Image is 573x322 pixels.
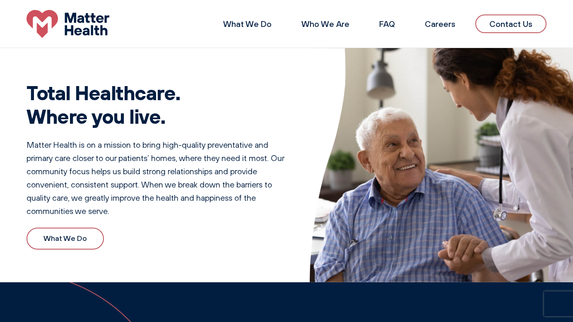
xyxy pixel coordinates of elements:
[223,19,272,29] a: What We Do
[379,19,395,29] a: FAQ
[26,228,104,250] a: What We Do
[26,138,290,218] p: Matter Health is on a mission to bring high-quality preventative and primary care closer to our p...
[301,19,349,29] a: Who We Are
[425,19,455,29] a: Careers
[475,14,547,33] a: Contact Us
[26,81,290,128] h1: Total Healthcare. Where you live.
